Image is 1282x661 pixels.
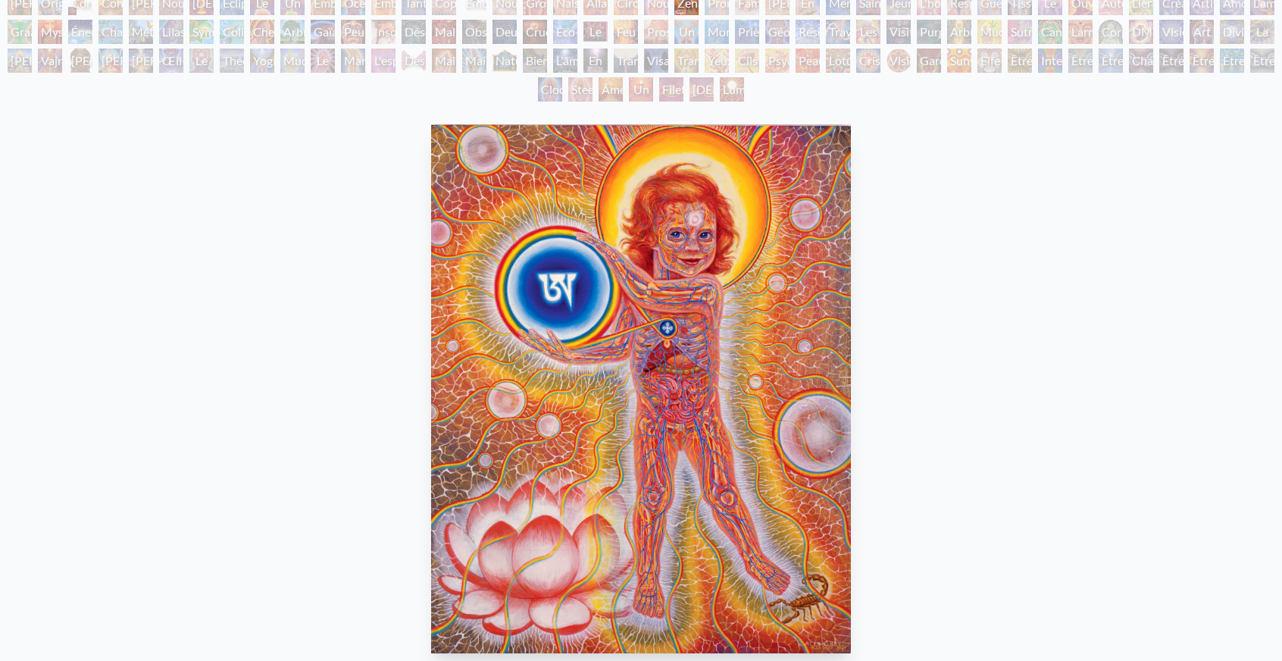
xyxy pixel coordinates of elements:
font: Steeplehead 2 [571,82,636,114]
font: Être d'écriture secrète [1193,53,1243,104]
font: Peur [344,24,369,39]
font: Lotus spectral [829,53,871,86]
font: [PERSON_NAME] [11,53,105,67]
font: Mudra du cannabis [980,24,1027,75]
font: Symbiose : Cynips et chêne [192,24,242,111]
font: Visage original [647,53,686,86]
font: Gaïa [314,24,338,39]
font: Œil mystique [162,53,211,86]
font: Éco-Atlas [556,24,583,57]
font: Travailleur de lumière [829,24,884,75]
font: Yeux fractals [708,53,746,86]
font: Vision collective [1162,24,1212,57]
font: Bienveillance [526,53,595,67]
font: L'âme trouve son chemin [556,53,594,122]
font: Filet de l'Être [662,82,690,133]
font: Lumière [PERSON_NAME] [723,82,818,114]
font: Sutra du cannabis [1011,24,1057,75]
font: Cheval Vajra [253,24,289,57]
font: Cannabacchus [1041,24,1118,39]
font: Mains en prière [435,53,467,104]
font: [PERSON_NAME] [102,53,196,67]
font: Être maya [1223,53,1251,86]
font: Lilas [162,24,186,39]
font: Clocher 1 [541,82,582,114]
font: Purge [920,24,951,39]
font: Cristal de vision [859,53,894,104]
font: Visite d'Ayahuasca [890,24,955,57]
font: Vajra Guru [41,53,68,86]
font: Des mains qui voient [405,53,438,122]
font: Art dissectionnel pour le CD Lateralus de Tool [1193,24,1262,166]
font: Nature de l'esprit [496,53,533,104]
font: Interêtre [1041,53,1088,67]
font: Mal de tête [435,24,456,75]
font: Énergies de la Terre [71,24,116,93]
font: Être de diamant [1102,53,1145,104]
font: Peau d'ange [799,53,833,86]
font: Arbre et personne [283,24,333,75]
font: Elfe cosmique [980,53,1030,86]
font: Les Shulgins et leurs anges alchimiques [859,24,921,130]
font: Transport séraphique amarré au Troisième Œil [677,53,736,158]
font: Métamorphose [132,24,213,39]
font: Deuil [496,24,524,39]
font: Théologue [223,53,278,67]
font: Prostration [647,24,708,39]
font: Crucifixion nucléaire [526,24,583,57]
font: [DEMOGRAPHIC_DATA][PERSON_NAME]-même [693,82,827,133]
font: DMT - La molécule spirituelle [1132,24,1184,111]
font: Divinités et démons buvant à la piscine lactée [1223,24,1270,148]
font: Être du Bardo [1011,53,1043,104]
font: Mudra [283,53,319,67]
font: Cils Ophanic [738,53,783,86]
font: Géométrie humaine [768,24,824,57]
font: L'esprit anime la chair [374,53,411,122]
font: Être joyau [1071,53,1100,86]
font: Sunyata [950,53,993,67]
font: Colibri [223,24,258,39]
font: Graal d'émeraude [11,24,72,57]
font: Yogi et la sphère de Möbius [253,53,293,158]
font: Réseaux [799,24,843,39]
font: Gardien de la vision infinie [920,53,962,140]
font: Arbre de vision [950,24,981,75]
font: Larmes de joie du troisième œil [1071,24,1121,130]
font: Chanson de l'[US_STATE] [102,24,168,75]
font: Feu sacré [617,24,644,57]
font: Monocorde [708,24,769,39]
font: Chant de l'Être Vajra [1132,53,1165,122]
font: Obscurcissement [465,24,556,39]
font: Marche sur le feu [344,53,384,122]
font: Mysteriosa 2 [41,24,100,57]
font: Vision [PERSON_NAME] [890,53,984,86]
font: Un [633,82,649,96]
img: Zena-Lotus-1990-Alex-Grey-watermarked.jpg [431,124,852,653]
font: [PERSON_NAME] cosmique [71,53,166,86]
font: [PERSON_NAME] [132,53,227,67]
font: Corps/Esprit comme champ vibratoire d'énergie [1102,24,1169,111]
font: Âme suprême [602,82,647,114]
font: Insomnie [374,24,423,39]
font: Être Vajra [1162,53,1190,86]
font: Transfiguration [617,53,697,67]
font: Main bénissante [465,53,522,86]
font: Désespoir [405,24,458,39]
font: Psychomicrographie d'une pointe de plume de [PERSON_NAME] fractale [768,53,875,195]
font: Prières planétaires [738,24,796,57]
